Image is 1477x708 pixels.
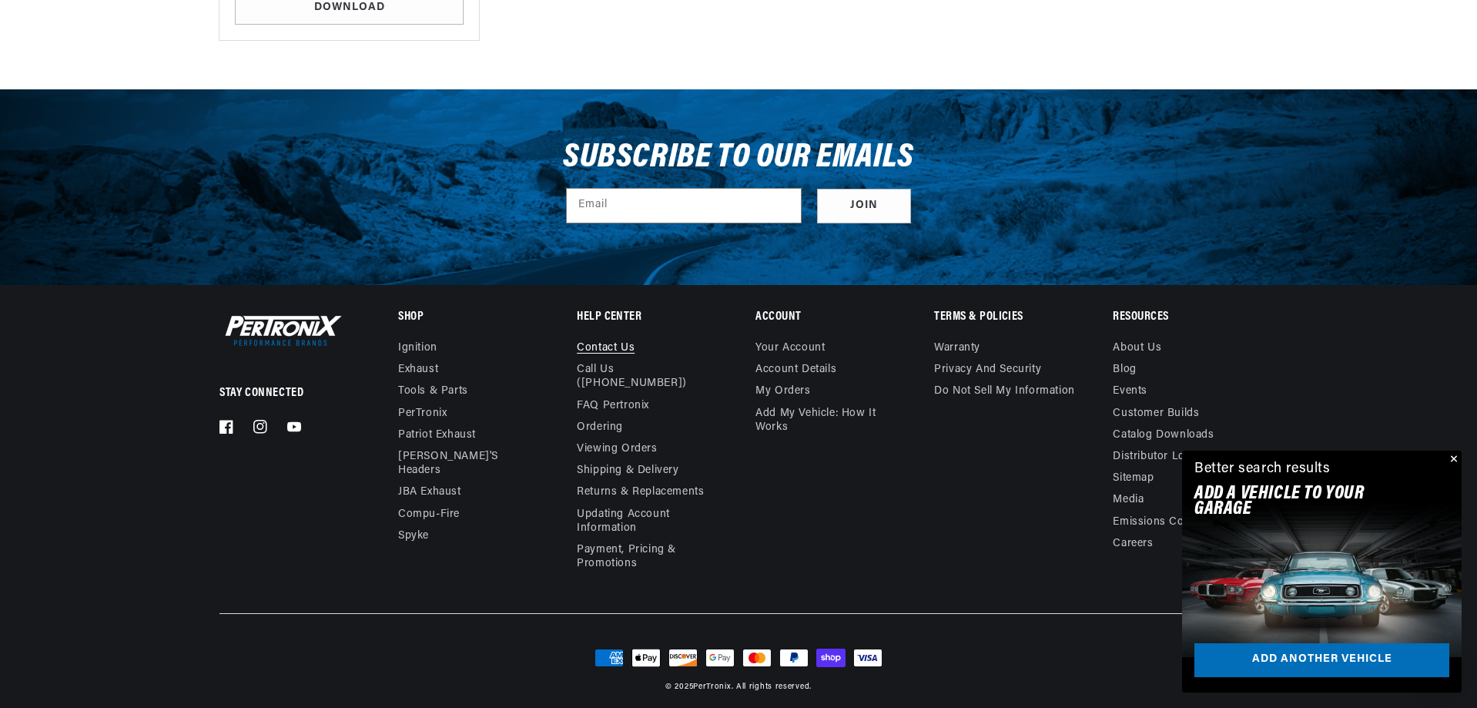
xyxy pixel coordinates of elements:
[1113,512,1230,533] a: Emissions compliance
[934,341,980,359] a: Warranty
[1443,451,1462,469] button: Close
[1194,458,1331,481] div: Better search results
[1113,533,1153,555] a: Careers
[736,683,812,691] small: All rights reserved.
[398,504,460,525] a: Compu-Fire
[1194,643,1449,678] a: Add another vehicle
[817,189,911,223] button: Subscribe
[398,341,437,359] a: Ignition
[1113,424,1214,446] a: Catalog Downloads
[1113,468,1154,489] a: Sitemap
[577,504,709,539] a: Updating Account Information
[577,460,678,482] a: Shipping & Delivery
[577,341,635,359] a: Contact us
[577,395,649,417] a: FAQ Pertronix
[577,539,721,575] a: Payment, Pricing & Promotions
[567,189,801,223] input: Email
[398,403,447,424] a: PerTronix
[219,312,343,349] img: Pertronix
[398,482,461,503] a: JBA Exhaust
[563,143,914,173] h3: Subscribe to our emails
[1113,446,1211,468] a: Distributor Lookup
[755,403,899,438] a: Add My Vehicle: How It Works
[398,446,531,482] a: [PERSON_NAME]'s Headers
[577,417,623,438] a: Ordering
[1113,341,1161,359] a: About Us
[1113,489,1144,511] a: Media
[934,381,1075,402] a: Do not sell my information
[577,438,657,460] a: Viewing Orders
[1113,359,1136,381] a: Blog
[398,424,476,446] a: Patriot Exhaust
[398,359,438,381] a: Exhaust
[577,359,709,394] a: Call Us ([PHONE_NUMBER])
[398,525,429,547] a: Spyke
[934,359,1041,381] a: Privacy and Security
[665,683,733,691] small: © 2025 .
[693,683,731,691] a: PerTronix
[219,385,348,401] p: Stay Connected
[755,341,825,359] a: Your account
[755,381,810,402] a: My orders
[398,381,468,402] a: Tools & Parts
[1194,486,1411,518] h2: Add A VEHICLE to your garage
[1113,381,1147,402] a: Events
[755,359,836,381] a: Account details
[1113,403,1199,424] a: Customer Builds
[577,482,704,503] a: Returns & Replacements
